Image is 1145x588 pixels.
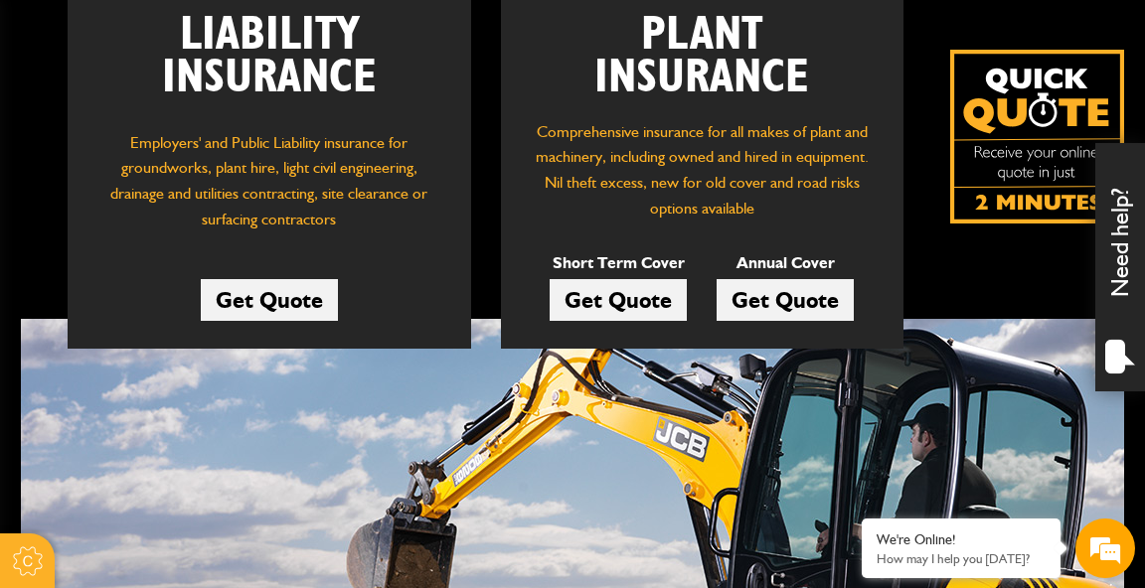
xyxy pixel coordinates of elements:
[26,301,363,345] input: Enter your phone number
[1095,143,1145,391] div: Need help?
[550,279,687,321] a: Get Quote
[270,453,361,480] em: Start Chat
[550,250,687,276] p: Short Term Cover
[97,130,441,242] p: Employers' and Public Liability insurance for groundworks, plant hire, light civil engineering, d...
[34,110,83,138] img: d_20077148190_company_1631870298795_20077148190
[877,531,1046,548] div: We're Online!
[877,551,1046,566] p: How may I help you today?
[103,111,334,137] div: Chat with us now
[26,360,363,429] textarea: Type your message and hit 'Enter'
[97,14,441,110] h2: Liability Insurance
[717,250,854,276] p: Annual Cover
[531,119,875,220] p: Comprehensive insurance for all makes of plant and machinery, including owned and hired in equipm...
[201,279,338,321] a: Get Quote
[531,14,875,99] h2: Plant Insurance
[26,242,363,286] input: Enter your email address
[950,50,1124,223] img: Quick Quote
[26,184,363,227] input: Enter your last name
[950,50,1124,223] a: Get your insurance quote isn just 2-minutes
[717,279,854,321] a: Get Quote
[326,10,374,58] div: Minimize live chat window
